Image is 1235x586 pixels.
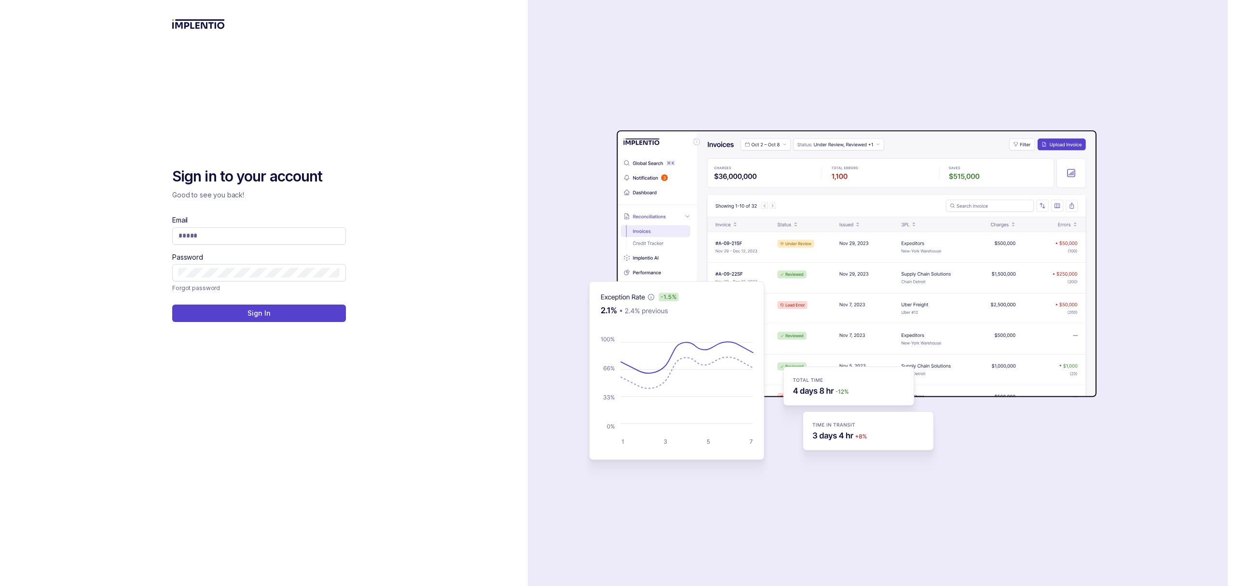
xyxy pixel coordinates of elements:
p: Forgot password [172,283,220,293]
p: Good to see you back! [172,190,346,200]
img: signin-background.svg [555,100,1100,486]
button: Sign In [172,305,346,322]
img: logo [172,19,225,29]
a: Link Forgot password [172,283,220,293]
p: Sign In [247,308,270,318]
label: Email [172,215,188,225]
label: Password [172,252,203,262]
h2: Sign in to your account [172,167,346,186]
